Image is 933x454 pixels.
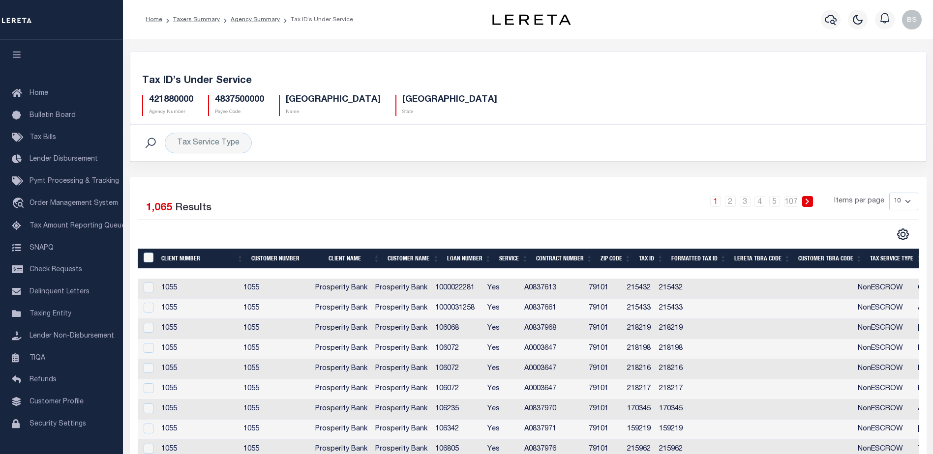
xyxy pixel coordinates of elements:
th: Client Number: activate to sort column ascending [157,249,247,269]
td: 1055 [240,359,311,379]
td: 79101 [585,299,623,319]
td: NonESCROW [854,420,914,440]
p: Agency Number [149,109,193,116]
span: Delinquent Letters [30,288,90,295]
th: &nbsp; [138,249,158,269]
th: Tax ID: activate to sort column ascending [635,249,667,269]
th: Loan Number: activate to sort column ascending [443,249,495,269]
th: Customer Name: activate to sort column ascending [384,249,443,269]
td: 79101 [585,359,623,379]
span: Home [30,90,48,97]
td: 159219 [623,420,656,440]
span: Taxing Entity [30,311,71,317]
td: NonESCROW [854,399,914,420]
td: 1055 [157,279,240,299]
td: 215433 [655,299,718,319]
td: 79101 [585,420,623,440]
td: 79101 [585,399,623,420]
td: Yes [483,359,520,379]
td: 170345 [623,399,656,420]
td: 1055 [157,379,240,399]
span: Refunds [30,376,57,383]
th: Zip Code: activate to sort column ascending [597,249,635,269]
span: 1,065 [146,203,172,213]
td: A0837613 [520,279,585,299]
td: Prosperity Bank [371,299,431,319]
label: Results [175,200,211,216]
a: 4 [754,196,765,207]
td: Yes [483,339,520,359]
td: 1055 [157,359,240,379]
td: Prosperity Bank [371,319,431,339]
td: 1055 [240,379,311,399]
span: Bulletin Board [30,112,76,119]
td: Yes [483,399,520,420]
td: 218219 [623,319,656,339]
td: 79101 [585,279,623,299]
div: Tax Service Type [165,133,252,153]
th: Customer TBRA Code: activate to sort column ascending [794,249,866,269]
td: 106072 [431,359,483,379]
td: A0837970 [520,399,585,420]
td: 159219 [655,420,718,440]
td: NonESCROW [854,279,914,299]
th: Client Name: activate to sort column ascending [325,249,384,269]
td: Prosperity Bank [371,420,431,440]
p: Name [286,109,381,116]
td: 215432 [623,279,656,299]
a: Agency Summary [231,17,280,23]
h5: [GEOGRAPHIC_DATA] [286,95,381,106]
td: 1055 [240,339,311,359]
td: 1055 [157,319,240,339]
h5: [GEOGRAPHIC_DATA] [402,95,497,106]
td: 215433 [623,299,656,319]
td: A0003647 [520,339,585,359]
th: Tax Service Type: activate to sort column ascending [866,249,926,269]
td: 1055 [157,339,240,359]
td: 170345 [655,399,718,420]
td: A0837971 [520,420,585,440]
td: 106235 [431,399,483,420]
td: NonESCROW [854,319,914,339]
td: Yes [483,299,520,319]
td: 218198 [655,339,718,359]
td: 79101 [585,319,623,339]
span: Pymt Processing & Tracking [30,178,119,185]
td: 218217 [623,379,656,399]
td: 106072 [431,379,483,399]
td: Yes [483,420,520,440]
span: Check Requests [30,266,82,273]
td: 1000031258 [431,299,483,319]
a: 3 [740,196,751,207]
td: 1055 [240,420,311,440]
td: Prosperity Bank [311,319,371,339]
td: 79101 [585,339,623,359]
td: Prosperity Bank [371,379,431,399]
td: NonESCROW [854,359,914,379]
span: TIQA [30,354,45,361]
td: 215432 [655,279,718,299]
td: Prosperity Bank [311,279,371,299]
td: 218198 [623,339,656,359]
td: 218217 [655,379,718,399]
td: A0003647 [520,359,585,379]
a: 107 [784,196,798,207]
td: 218216 [623,359,656,379]
h5: 4837500000 [215,95,264,106]
span: Lender Disbursement [30,156,98,163]
td: A0003647 [520,379,585,399]
a: 5 [769,196,780,207]
td: Prosperity Bank [311,379,371,399]
span: Order Management System [30,200,118,207]
i: travel_explore [12,198,28,210]
td: Yes [483,319,520,339]
td: 1055 [240,399,311,420]
td: Prosperity Bank [311,299,371,319]
td: Prosperity Bank [311,399,371,420]
td: Yes [483,279,520,299]
p: Payee Code [215,109,264,116]
th: Customer Number [247,249,325,269]
td: A0837968 [520,319,585,339]
a: Taxers Summary [173,17,220,23]
th: LERETA TBRA Code: activate to sort column ascending [730,249,794,269]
